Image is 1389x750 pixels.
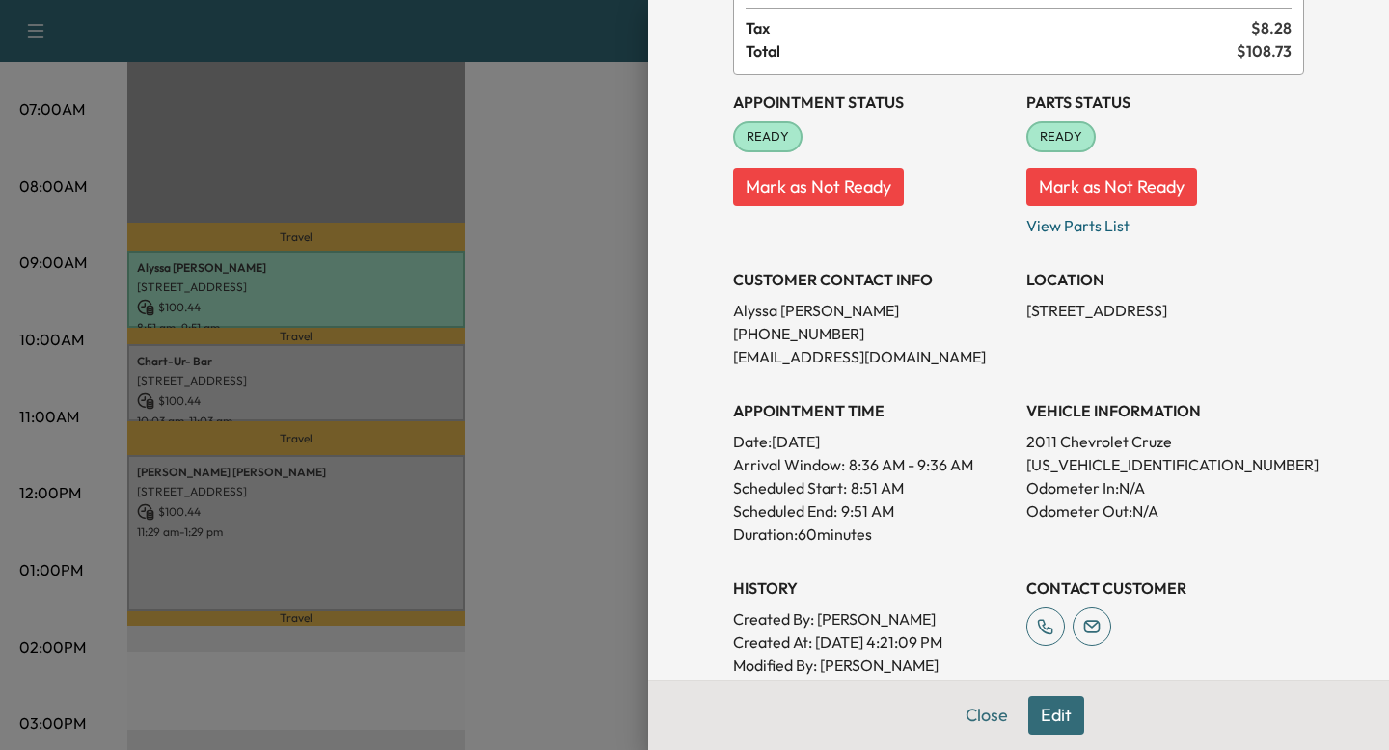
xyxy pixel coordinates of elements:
[733,430,1011,453] p: Date: [DATE]
[1028,127,1094,147] span: READY
[733,654,1011,677] p: Modified By : [PERSON_NAME]
[1026,430,1304,453] p: 2011 Chevrolet Cruze
[851,476,904,499] p: 8:51 AM
[849,453,973,476] span: 8:36 AM - 9:36 AM
[733,499,837,522] p: Scheduled End:
[733,576,1011,600] h3: History
[733,522,1011,546] p: Duration: 60 minutes
[1026,168,1197,206] button: Mark as Not Ready
[1028,696,1084,735] button: Edit
[733,268,1011,291] h3: CUSTOMER CONTACT INFO
[1026,91,1304,114] h3: Parts Status
[1026,206,1304,237] p: View Parts List
[746,40,1237,63] span: Total
[1026,453,1304,476] p: [US_VEHICLE_IDENTIFICATION_NUMBER]
[733,299,1011,322] p: Alyssa [PERSON_NAME]
[1251,16,1292,40] span: $ 8.28
[733,476,847,499] p: Scheduled Start:
[1237,40,1292,63] span: $ 108.73
[1026,476,1304,499] p: Odometer In: N/A
[733,168,904,206] button: Mark as Not Ready
[733,399,1011,422] h3: APPOINTMENT TIME
[1026,299,1304,322] p: [STREET_ADDRESS]
[1026,399,1304,422] h3: VEHICLE INFORMATION
[733,607,1011,630] p: Created By : [PERSON_NAME]
[1026,576,1304,600] h3: CONTACT CUSTOMER
[733,345,1011,368] p: [EMAIL_ADDRESS][DOMAIN_NAME]
[953,696,1021,735] button: Close
[733,91,1011,114] h3: Appointment Status
[841,499,894,522] p: 9:51 AM
[733,677,1011,700] p: Modified At : [DATE] 3:31:43 PM
[1026,268,1304,291] h3: LOCATION
[735,127,801,147] span: READY
[746,16,1251,40] span: Tax
[733,453,1011,476] p: Arrival Window:
[733,630,1011,654] p: Created At : [DATE] 4:21:09 PM
[1026,499,1304,522] p: Odometer Out: N/A
[733,322,1011,345] p: [PHONE_NUMBER]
